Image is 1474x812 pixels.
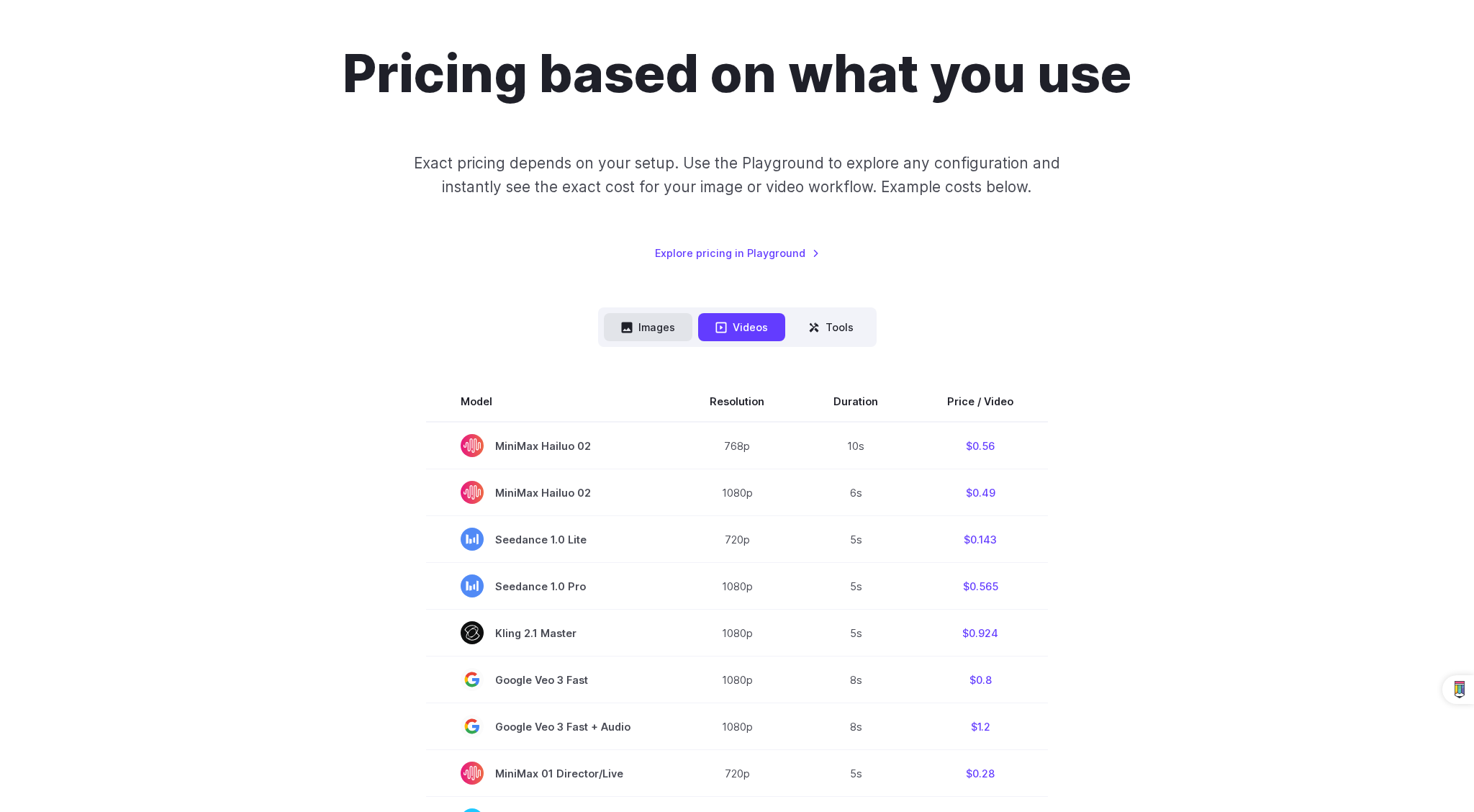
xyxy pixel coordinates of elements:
td: $1.2 [913,703,1048,750]
span: Seedance 1.0 Lite [461,528,641,551]
td: $0.8 [913,657,1048,703]
td: 5s [799,563,913,610]
td: 1080p [675,469,799,516]
button: Images [604,313,692,341]
td: $0.56 [913,422,1048,469]
th: Duration [799,382,913,422]
th: Resolution [675,382,799,422]
button: Videos [698,313,785,341]
td: 720p [675,750,799,797]
p: Exact pricing depends on your setup. Use the Playground to explore any configuration and instantl... [386,151,1088,199]
td: 720p [675,516,799,563]
button: Tools [791,313,871,341]
td: 1080p [675,703,799,750]
span: MiniMax 01 Director/Live [461,762,641,785]
td: 1080p [675,610,799,657]
span: Google Veo 3 Fast + Audio [461,715,641,738]
td: 8s [799,703,913,750]
td: $0.143 [913,516,1048,563]
span: Google Veo 3 Fast [461,668,641,691]
td: $0.565 [913,563,1048,610]
td: 6s [799,469,913,516]
span: MiniMax Hailuo 02 [461,434,641,457]
td: 8s [799,657,913,703]
td: 1080p [675,563,799,610]
td: 1080p [675,657,799,703]
a: Explore pricing in Playground [655,245,820,261]
span: MiniMax Hailuo 02 [461,481,641,504]
td: 5s [799,516,913,563]
td: 5s [799,610,913,657]
td: 5s [799,750,913,797]
td: $0.924 [913,610,1048,657]
h1: Pricing based on what you use [343,42,1131,105]
td: $0.49 [913,469,1048,516]
span: Seedance 1.0 Pro [461,574,641,597]
th: Model [426,382,675,422]
span: Kling 2.1 Master [461,621,641,644]
td: 10s [799,422,913,469]
td: 768p [675,422,799,469]
td: $0.28 [913,750,1048,797]
th: Price / Video [913,382,1048,422]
